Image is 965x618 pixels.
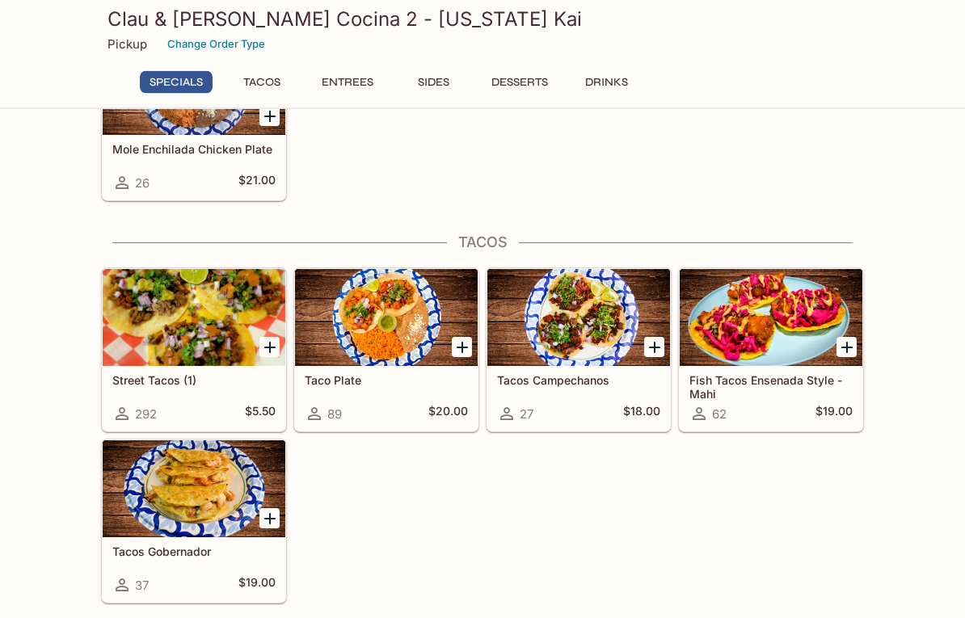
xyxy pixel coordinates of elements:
h5: $19.00 [238,576,276,595]
a: Street Tacos (1)292$5.50 [102,269,286,432]
button: Specials [140,71,213,94]
h5: Mole Enchilada Chicken Plate [112,143,276,157]
h5: $19.00 [815,405,853,424]
div: Fish Tacos Ensenada Style - Mahi [680,270,862,367]
h5: Taco Plate [305,374,468,388]
h5: Fish Tacos Ensenada Style - Mahi [689,374,853,401]
span: 292 [135,407,157,423]
span: 37 [135,578,149,594]
h5: Tacos Campechanos [497,374,660,388]
button: Change Order Type [160,32,272,57]
button: Drinks [570,71,643,94]
button: Tacos [225,71,298,94]
h4: Tacos [101,234,864,252]
button: Entrees [311,71,384,94]
a: Fish Tacos Ensenada Style - Mahi62$19.00 [679,269,863,432]
h5: $21.00 [238,174,276,193]
div: Tacos Campechanos [487,270,670,367]
span: 27 [520,407,533,423]
p: Pickup [107,36,147,52]
div: Tacos Gobernador [103,441,285,538]
span: 89 [327,407,342,423]
a: Tacos Campechanos27$18.00 [487,269,671,432]
div: Street Tacos (1) [103,270,285,367]
a: Mole Enchilada Chicken Plate26$21.00 [102,38,286,201]
h5: $5.50 [245,405,276,424]
button: Add Mole Enchilada Chicken Plate [259,107,280,127]
button: Add Tacos Campechanos [644,338,664,358]
div: Mole Enchilada Chicken Plate [103,39,285,136]
h3: Clau & [PERSON_NAME] Cocina 2 - [US_STATE] Kai [107,6,858,32]
span: 26 [135,176,150,191]
button: Add Fish Tacos Ensenada Style - Mahi [836,338,857,358]
button: Sides [397,71,470,94]
button: Add Tacos Gobernador [259,509,280,529]
a: Tacos Gobernador37$19.00 [102,440,286,603]
button: Add Taco Plate [452,338,472,358]
span: 62 [712,407,727,423]
a: Taco Plate89$20.00 [294,269,478,432]
button: Add Street Tacos (1) [259,338,280,358]
h5: $18.00 [623,405,660,424]
div: Taco Plate [295,270,478,367]
h5: Tacos Gobernador [112,545,276,559]
h5: $20.00 [428,405,468,424]
h5: Street Tacos (1) [112,374,276,388]
button: Desserts [482,71,557,94]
